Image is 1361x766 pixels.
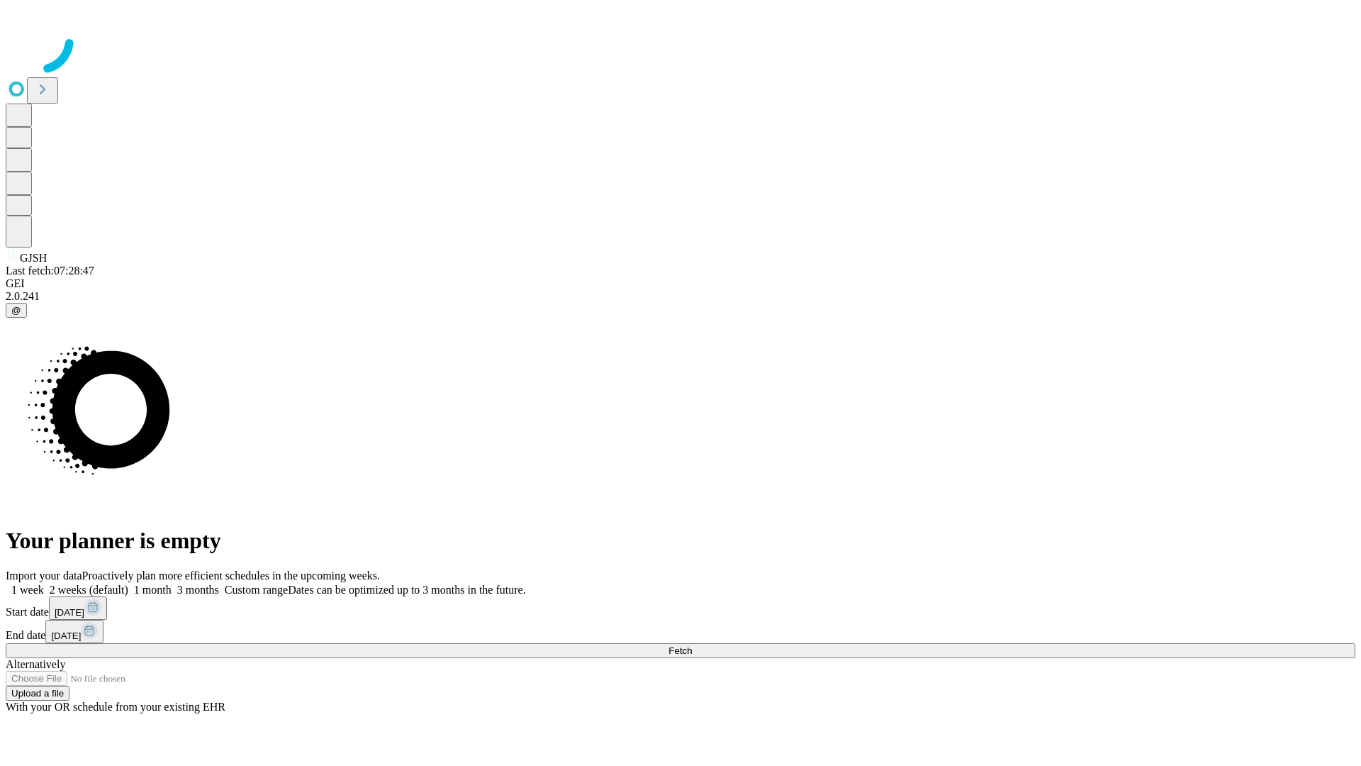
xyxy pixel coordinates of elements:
[6,596,1355,620] div: Start date
[6,686,69,701] button: Upload a file
[6,277,1355,290] div: GEI
[51,631,81,641] span: [DATE]
[11,305,21,316] span: @
[50,584,128,596] span: 2 weeks (default)
[45,620,103,643] button: [DATE]
[6,620,1355,643] div: End date
[6,658,65,670] span: Alternatively
[6,303,27,318] button: @
[6,528,1355,554] h1: Your planner is empty
[288,584,525,596] span: Dates can be optimized up to 3 months in the future.
[55,607,84,618] span: [DATE]
[6,701,225,713] span: With your OR schedule from your existing EHR
[6,643,1355,658] button: Fetch
[177,584,219,596] span: 3 months
[225,584,288,596] span: Custom range
[6,290,1355,303] div: 2.0.241
[6,570,82,582] span: Import your data
[6,265,94,277] span: Last fetch: 07:28:47
[82,570,380,582] span: Proactively plan more efficient schedules in the upcoming weeks.
[134,584,172,596] span: 1 month
[668,645,692,656] span: Fetch
[49,596,107,620] button: [DATE]
[20,252,47,264] span: GJSH
[11,584,44,596] span: 1 week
